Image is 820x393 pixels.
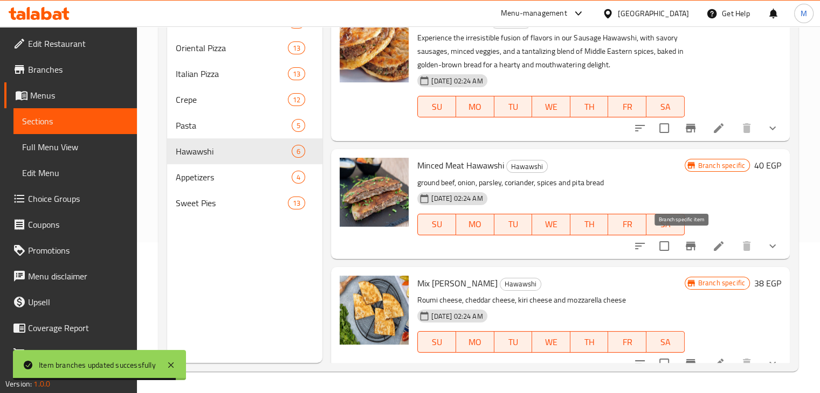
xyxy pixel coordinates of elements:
[167,164,323,190] div: Appetizers4
[167,5,323,220] nav: Menu sections
[417,176,684,190] p: ground beef, onion, parsley, coriander, spices and pita bread
[167,35,323,61] div: Oriental Pizza13
[422,334,452,350] span: SU
[460,99,490,115] span: MO
[801,8,807,19] span: M
[651,334,680,350] span: SA
[13,160,137,186] a: Edit Menu
[618,8,689,19] div: [GEOGRAPHIC_DATA]
[536,334,566,350] span: WE
[417,293,684,307] p: Roumi cheese, cheddar cheese, kiri cheese and mozzarella cheese
[500,278,541,291] div: Hawawshi
[417,275,498,291] span: Mix [PERSON_NAME]
[712,240,725,252] a: Edit menu item
[456,331,494,353] button: MO
[176,93,288,106] span: Crepe
[167,138,323,164] div: Hawawshi6
[5,377,32,391] span: Version:
[167,61,323,87] div: Italian Pizza13
[39,359,156,371] div: Item branches updated successfully
[734,350,760,376] button: delete
[627,233,653,259] button: sort-choices
[507,160,547,173] span: Hawawshi
[456,96,494,117] button: MO
[422,216,452,232] span: SU
[292,119,305,132] div: items
[760,115,785,141] button: show more
[288,43,305,53] span: 13
[417,157,504,173] span: Minced Meat Hawawshi
[292,171,305,184] div: items
[678,115,704,141] button: Branch-specific-item
[28,270,128,283] span: Menu disclaimer
[292,172,305,183] span: 4
[570,96,609,117] button: TH
[612,334,642,350] span: FR
[292,145,305,158] div: items
[506,160,548,173] div: Hawawshi
[760,233,785,259] button: show more
[28,347,128,360] span: Grocery Checklist
[499,334,528,350] span: TU
[460,216,490,232] span: MO
[460,334,490,350] span: MO
[499,216,528,232] span: TU
[4,289,137,315] a: Upsell
[532,96,570,117] button: WE
[340,158,409,227] img: Minced Meat Hawawshi
[536,216,566,232] span: WE
[766,357,779,370] svg: Show Choices
[288,69,305,79] span: 13
[4,57,137,82] a: Branches
[712,357,725,370] a: Edit menu item
[627,115,653,141] button: sort-choices
[494,214,533,235] button: TU
[340,276,409,345] img: Mix Cheese Hawawshi
[734,115,760,141] button: delete
[651,216,680,232] span: SA
[4,186,137,212] a: Choice Groups
[754,13,781,29] h6: 40 EGP
[176,145,292,158] span: Hawawshi
[456,214,494,235] button: MO
[694,160,749,171] span: Branch specific
[417,214,456,235] button: SU
[288,67,305,80] div: items
[536,99,566,115] span: WE
[4,263,137,289] a: Menu disclaimer
[167,113,323,138] div: Pasta5
[494,331,533,353] button: TU
[292,146,305,157] span: 6
[340,13,409,82] img: Sausage Hawawshi
[417,331,456,353] button: SU
[501,7,567,20] div: Menu-management
[167,190,323,216] div: Sweet Pies13
[4,341,137,367] a: Grocery Checklist
[22,141,128,153] span: Full Menu View
[532,331,570,353] button: WE
[28,321,128,334] span: Coverage Report
[4,82,137,108] a: Menus
[532,214,570,235] button: WE
[22,166,128,179] span: Edit Menu
[28,63,128,76] span: Branches
[28,192,128,205] span: Choice Groups
[608,331,646,353] button: FR
[4,212,137,237] a: Coupons
[176,41,288,54] span: Oriental Pizza
[422,99,452,115] span: SU
[499,99,528,115] span: TU
[766,122,779,135] svg: Show Choices
[608,96,646,117] button: FR
[427,311,487,321] span: [DATE] 02:24 AM
[288,93,305,106] div: items
[417,31,684,72] p: Experience the irresistible fusion of flavors in our Sausage Hawawshi, with savory sausages, minc...
[13,108,137,134] a: Sections
[646,96,685,117] button: SA
[575,216,604,232] span: TH
[176,171,292,184] span: Appetizers
[570,214,609,235] button: TH
[292,121,305,131] span: 5
[612,99,642,115] span: FR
